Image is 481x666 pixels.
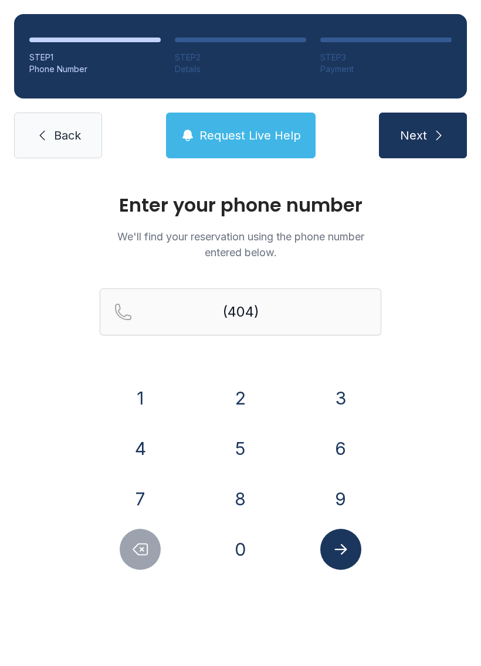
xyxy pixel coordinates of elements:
button: 5 [220,428,261,469]
h1: Enter your phone number [100,196,381,215]
button: 8 [220,478,261,519]
div: STEP 2 [175,52,306,63]
div: STEP 1 [29,52,161,63]
div: Payment [320,63,452,75]
button: 4 [120,428,161,469]
div: Phone Number [29,63,161,75]
input: Reservation phone number [100,288,381,335]
button: Delete number [120,529,161,570]
button: 0 [220,529,261,570]
span: Next [400,127,427,144]
span: Request Live Help [199,127,301,144]
button: Submit lookup form [320,529,361,570]
button: 2 [220,378,261,419]
button: 9 [320,478,361,519]
span: Back [54,127,81,144]
div: STEP 3 [320,52,452,63]
div: Details [175,63,306,75]
button: 1 [120,378,161,419]
button: 6 [320,428,361,469]
button: 7 [120,478,161,519]
p: We'll find your reservation using the phone number entered below. [100,229,381,260]
button: 3 [320,378,361,419]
